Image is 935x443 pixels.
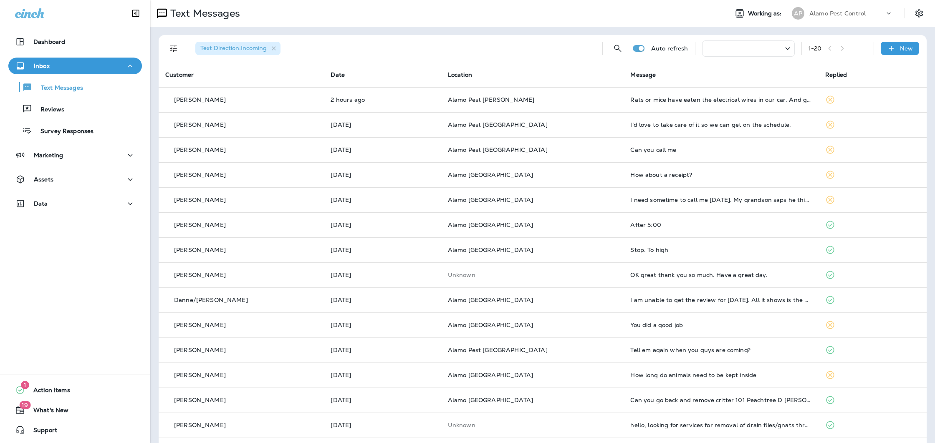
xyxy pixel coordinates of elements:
button: Filters [165,40,182,57]
p: [PERSON_NAME] [174,347,226,353]
span: Alamo Pest [GEOGRAPHIC_DATA] [448,146,548,154]
p: [PERSON_NAME] [174,121,226,128]
p: Survey Responses [32,128,93,136]
button: Collapse Sidebar [124,5,147,22]
span: Alamo Pest [GEOGRAPHIC_DATA] [448,346,548,354]
p: Dashboard [33,38,65,45]
div: I need sometime to call me tomorrow. My grandson saps he thinks he heard rats is something in the... [630,196,812,203]
p: Sep 4, 2025 12:45 PM [331,247,434,253]
button: Inbox [8,58,142,74]
div: How long do animals need to be kept inside [630,372,812,378]
p: Text Messages [167,7,240,20]
p: New [900,45,913,52]
button: Dashboard [8,33,142,50]
p: This customer does not have a last location and the phone number they messaged is not assigned to... [448,272,617,278]
div: Can you go back and remove critter 101 Peachtree D Tenant reported he still hears it [630,397,812,403]
span: Alamo [GEOGRAPHIC_DATA] [448,246,533,254]
p: Sep 10, 2025 08:33 AM [331,96,434,103]
span: Alamo [GEOGRAPHIC_DATA] [448,321,533,329]
p: Aug 25, 2025 05:31 PM [331,297,434,303]
p: [PERSON_NAME] [174,221,226,228]
button: 19What's New [8,402,142,418]
span: Alamo [GEOGRAPHIC_DATA] [448,396,533,404]
div: I am unable to get the review for today. All it shows is the previous one for Oscar. Please help. [630,297,812,303]
button: Reviews [8,100,142,118]
span: Working as: [748,10,783,17]
div: Tell em again when you guys are coming? [630,347,812,353]
p: Aug 21, 2025 02:49 PM [331,372,434,378]
p: Sep 4, 2025 12:54 PM [331,221,434,228]
span: Alamo [GEOGRAPHIC_DATA] [448,196,533,204]
button: Support [8,422,142,438]
p: Aug 20, 2025 08:27 PM [331,397,434,403]
p: Aug 25, 2025 05:17 PM [331,322,434,328]
p: [PERSON_NAME] [174,247,226,253]
p: Sep 4, 2025 10:43 PM [331,196,434,203]
p: [PERSON_NAME] [174,196,226,203]
p: Text Messages [33,84,83,92]
p: Data [34,200,48,207]
div: Text Direction:Incoming [195,42,280,55]
p: Alamo Pest Control [809,10,866,17]
button: 1Action Items [8,382,142,398]
p: Auto refresh [651,45,688,52]
p: [PERSON_NAME] [174,372,226,378]
div: OK great thank you so much. Have a great day. [630,272,812,278]
p: Assets [34,176,53,183]
button: Search Messages [609,40,626,57]
p: Sep 8, 2025 04:16 PM [331,121,434,128]
button: Marketing [8,147,142,164]
div: hello, looking for services for removal of drain flies/gnats throughout the house [630,422,812,428]
div: AP [792,7,804,20]
p: [PERSON_NAME] [174,272,226,278]
button: Assets [8,171,142,188]
p: Aug 25, 2025 04:55 PM [331,347,434,353]
button: Survey Responses [8,122,142,139]
div: After 5:00 [630,221,812,228]
span: Support [25,427,57,437]
button: Data [8,195,142,212]
span: 1 [21,381,29,389]
p: [PERSON_NAME] [174,171,226,178]
div: 1 - 20 [809,45,822,52]
p: Sep 8, 2025 12:00 PM [331,146,434,153]
p: [PERSON_NAME] [174,322,226,328]
div: Can you call me [630,146,812,153]
span: Alamo [GEOGRAPHIC_DATA] [448,221,533,229]
p: [PERSON_NAME] [174,146,226,153]
p: [PERSON_NAME] [174,96,226,103]
div: Stop. To high [630,247,812,253]
p: [PERSON_NAME] [174,397,226,403]
span: Action Items [25,387,70,397]
p: Aug 25, 2025 05:33 PM [331,272,434,278]
span: Text Direction : Incoming [200,44,267,52]
p: [PERSON_NAME] [174,422,226,428]
div: I'd love to take care of it so we can get on the schedule. [630,121,812,128]
p: This customer does not have a last location and the phone number they messaged is not assigned to... [448,422,617,428]
span: Alamo [GEOGRAPHIC_DATA] [448,371,533,379]
span: Replied [825,71,847,78]
span: 19 [19,401,30,409]
p: Reviews [32,106,64,114]
button: Text Messages [8,78,142,96]
p: Sep 5, 2025 03:20 PM [331,171,434,178]
span: Message [630,71,656,78]
span: Date [331,71,345,78]
span: Alamo [GEOGRAPHIC_DATA] [448,171,533,179]
span: Alamo Pest [PERSON_NAME] [448,96,534,103]
p: Marketing [34,152,63,159]
p: Danne/[PERSON_NAME] [174,297,248,303]
span: Location [448,71,472,78]
button: Settings [912,6,927,21]
p: Aug 18, 2025 07:43 PM [331,422,434,428]
div: Rats or mice have eaten the electrical wires in our car. And gotten in engine of son's car to nest. [630,96,812,103]
p: Inbox [34,63,50,69]
span: Alamo Pest [GEOGRAPHIC_DATA] [448,121,548,128]
div: How about a receipt? [630,171,812,178]
span: Customer [165,71,194,78]
span: What's New [25,407,68,417]
div: You did a good job [630,322,812,328]
span: Alamo [GEOGRAPHIC_DATA] [448,296,533,304]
